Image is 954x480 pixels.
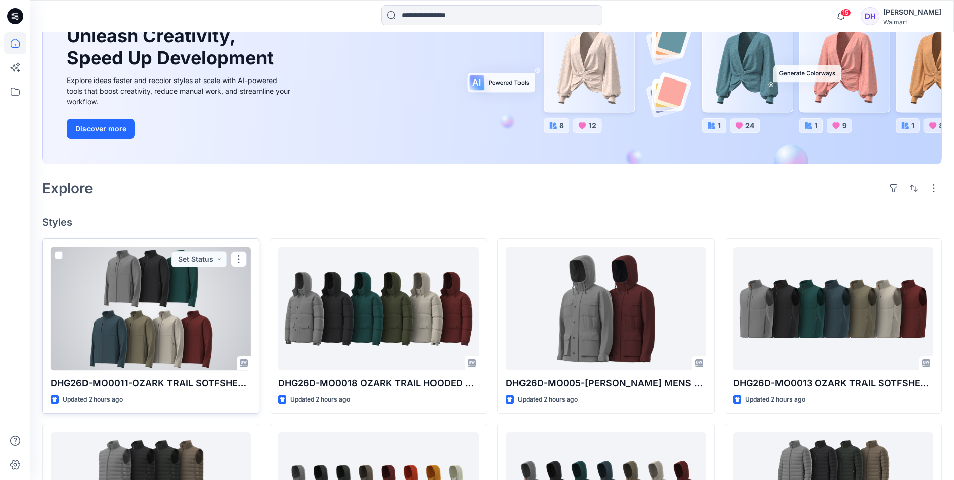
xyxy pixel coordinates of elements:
p: Updated 2 hours ago [63,394,123,405]
h1: Unleash Creativity, Speed Up Development [67,25,278,68]
h2: Explore [42,180,93,196]
p: Updated 2 hours ago [745,394,805,405]
p: DHG26D-MO005-[PERSON_NAME] MENS HOODED SAFARI JACKET [506,376,706,390]
p: DHG26D-MO0013 OZARK TRAIL SOTFSHELL VEST [733,376,933,390]
h4: Styles [42,216,942,228]
a: DHG26D-MO005-GEORGE MENS HOODED SAFARI JACKET [506,247,706,370]
p: Updated 2 hours ago [290,394,350,405]
div: Walmart [883,18,941,26]
div: DH [861,7,879,25]
a: DHG26D-MO0018 OZARK TRAIL HOODED PUFFER JACKET OPT 1 [278,247,478,370]
p: DHG26D-MO0011-OZARK TRAIL SOTFSHELL JACKET [51,376,251,390]
p: Updated 2 hours ago [518,394,578,405]
span: 15 [840,9,851,17]
div: [PERSON_NAME] [883,6,941,18]
a: DHG26D-MO0011-OZARK TRAIL SOTFSHELL JACKET [51,247,251,370]
p: DHG26D-MO0018 OZARK TRAIL HOODED PUFFER JACKET OPT 1 [278,376,478,390]
button: Discover more [67,119,135,139]
a: Discover more [67,119,293,139]
div: Explore ideas faster and recolor styles at scale with AI-powered tools that boost creativity, red... [67,75,293,107]
a: DHG26D-MO0013 OZARK TRAIL SOTFSHELL VEST [733,247,933,370]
